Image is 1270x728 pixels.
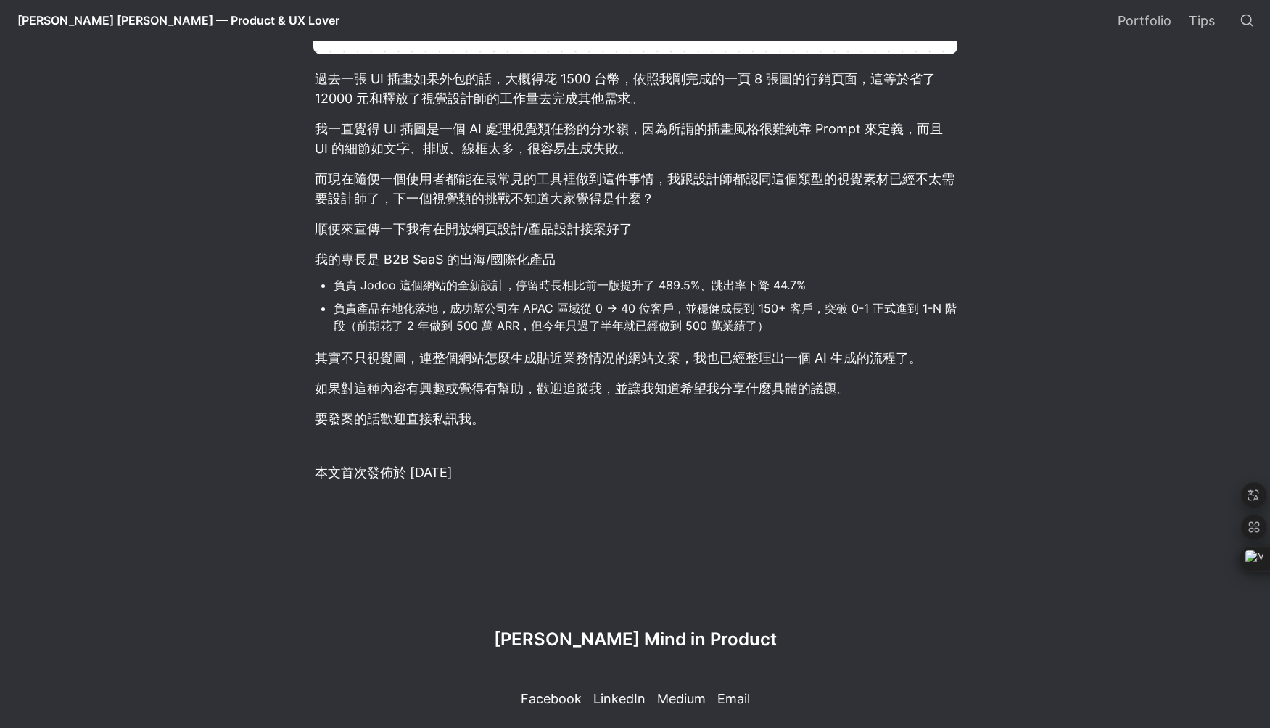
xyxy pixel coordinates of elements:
[494,629,777,650] span: [PERSON_NAME] Mind in Product
[716,681,751,710] a: Email
[656,681,707,710] a: Medium
[717,689,750,708] p: Email
[313,346,957,370] p: 其實不只視覺圖，連整個網站怎麼生成貼近業務情況的網站文案，我也已經整理出一個 AI 生成的流程了。
[17,13,339,28] span: [PERSON_NAME] [PERSON_NAME] — Product & UX Lover
[657,689,706,708] p: Medium
[519,681,583,710] a: Facebook
[334,297,957,336] li: 負責產品在地化落地，成功幫公司在 APAC 區域從 0 -> 40 位客戶，並穩健成長到 150+ 客戶，突破 0-1 正式進到 1-N 階段（前期花了 2 年做到 500 萬 ARR，但今年只...
[521,689,582,708] p: Facebook
[313,67,957,110] p: 過去一張 UI 插畫如果外包的話，大概得花 1500 台幣，依照我剛完成的一頁 8 張圖的行銷頁面，這等於省了 12000 元和釋放了視覺設計師的工作量去完成其他需求。
[313,460,957,484] p: 本文首次發佈於 [DATE]
[592,681,647,710] a: LinkedIn
[313,407,957,431] p: 要發案的話歡迎直接私訊我。
[313,376,957,400] p: 如果對這種內容有興趣或覺得有幫助，歡迎追蹤我，並讓我知道希望我分享什麼具體的議題。
[494,629,777,663] a: [PERSON_NAME] Mind in Product
[313,167,957,210] p: 而現在隨便一個使用者都能在最常見的工具裡做到這件事情，我跟設計師都認同這個類型的視覺素材已經不太需要設計師了，下一個視覺類的挑戰不知道大家覺得是什麼？
[313,217,957,241] p: 順便來宣傳一下我有在開放網頁設計/產品設計接案好了
[313,117,957,160] p: 我一直覺得 UI 插圖是一個 AI 處理視覺類任務的分水嶺，因為所謂的插畫風格很難純靠 Prompt 來定義，而且 UI 的細節如文字、排版、線框太多，很容易生成失敗。
[313,247,957,271] p: 我的專長是 B2B SaaS 的出海/國際化產品
[593,689,646,708] p: LinkedIn
[334,274,957,296] li: 負責 Jodoo 這個網站的全新設計，停留時長相比前一版提升了 489.5%、跳出率下降 44.7%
